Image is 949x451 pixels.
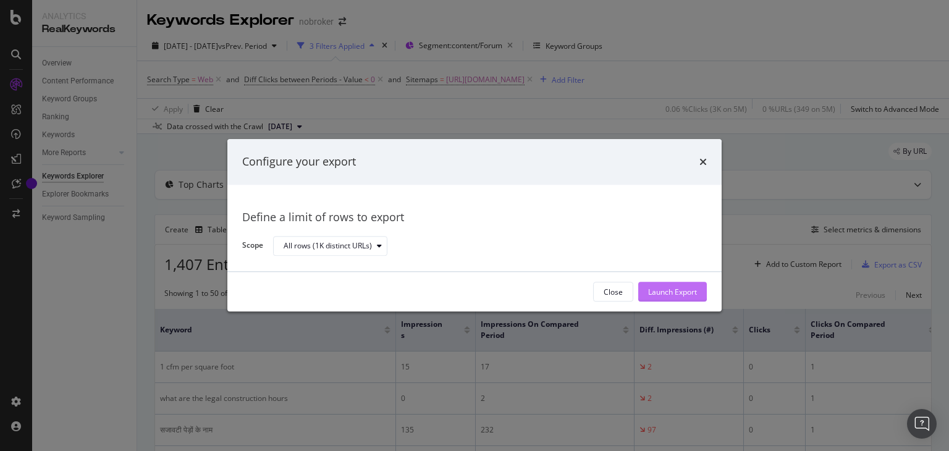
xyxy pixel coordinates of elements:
[242,209,707,225] div: Define a limit of rows to export
[593,282,633,302] button: Close
[227,139,722,311] div: modal
[907,409,937,439] div: Open Intercom Messenger
[284,242,372,250] div: All rows (1K distinct URLs)
[604,287,623,297] div: Close
[699,154,707,170] div: times
[273,236,387,256] button: All rows (1K distinct URLs)
[648,287,697,297] div: Launch Export
[242,240,263,254] label: Scope
[242,154,356,170] div: Configure your export
[638,282,707,302] button: Launch Export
